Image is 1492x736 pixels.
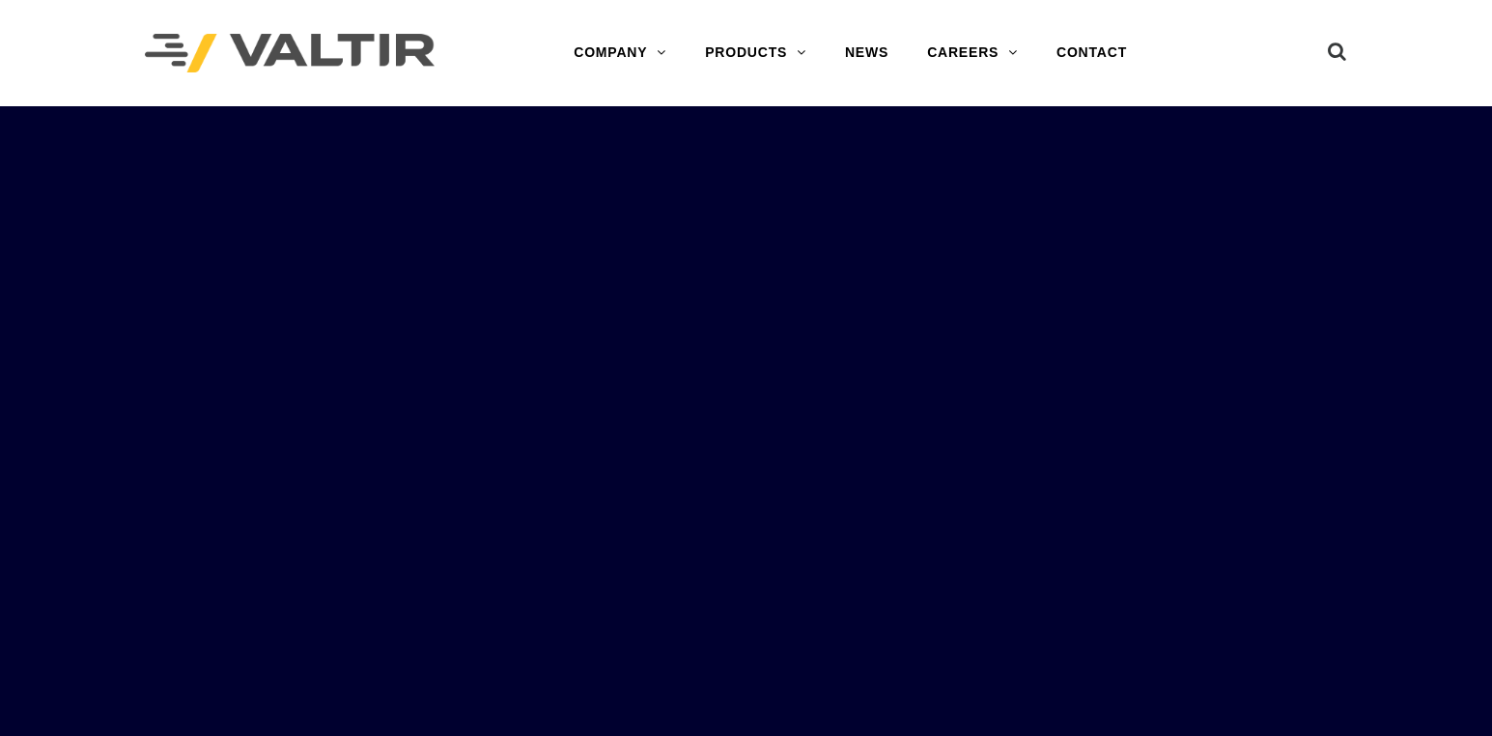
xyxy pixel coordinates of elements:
[908,34,1037,72] a: CAREERS
[145,34,435,73] img: Valtir
[686,34,826,72] a: PRODUCTS
[826,34,908,72] a: NEWS
[554,34,686,72] a: COMPANY
[1037,34,1146,72] a: CONTACT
